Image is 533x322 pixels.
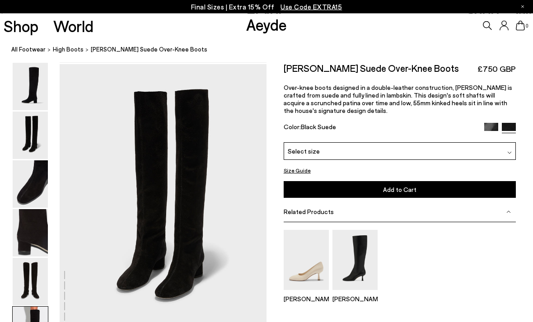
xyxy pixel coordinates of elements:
[284,123,477,134] div: Color:
[4,18,38,34] a: Shop
[13,63,48,111] img: Willa Suede Over-Knee Boots - Image 1
[284,208,334,216] span: Related Products
[13,258,48,306] img: Willa Suede Over-Knee Boots - Image 5
[507,151,512,155] img: svg%3E
[383,186,416,194] span: Add to Cart
[301,123,336,131] span: Black Suede
[13,210,48,257] img: Willa Suede Over-Knee Boots - Image 4
[516,21,525,31] a: 0
[91,45,207,55] span: [PERSON_NAME] Suede Over-Knee Boots
[191,1,342,13] p: Final Sizes | Extra 15% Off
[477,64,516,75] span: £750 GBP
[53,18,94,34] a: World
[284,230,329,290] img: Giotta Round-Toe Pumps
[284,182,516,198] button: Add to Cart
[288,147,320,156] span: Select size
[11,38,533,63] nav: breadcrumb
[332,284,378,303] a: Catherine High Sock Boots [PERSON_NAME]
[13,161,48,208] img: Willa Suede Over-Knee Boots - Image 3
[332,230,378,290] img: Catherine High Sock Boots
[284,84,516,115] p: Over-knee boots designed in a double-leather construction, [PERSON_NAME] is crafted from suede an...
[246,15,287,34] a: Aeyde
[284,63,459,74] h2: [PERSON_NAME] Suede Over-Knee Boots
[332,295,378,303] p: [PERSON_NAME]
[53,45,84,55] a: High Boots
[284,284,329,303] a: Giotta Round-Toe Pumps [PERSON_NAME]
[13,112,48,159] img: Willa Suede Over-Knee Boots - Image 2
[284,295,329,303] p: [PERSON_NAME]
[284,165,311,177] button: Size Guide
[53,46,84,53] span: High Boots
[11,45,46,55] a: All Footwear
[281,3,342,11] span: Navigate to /collections/ss25-final-sizes
[525,23,529,28] span: 0
[506,210,511,215] img: svg%3E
